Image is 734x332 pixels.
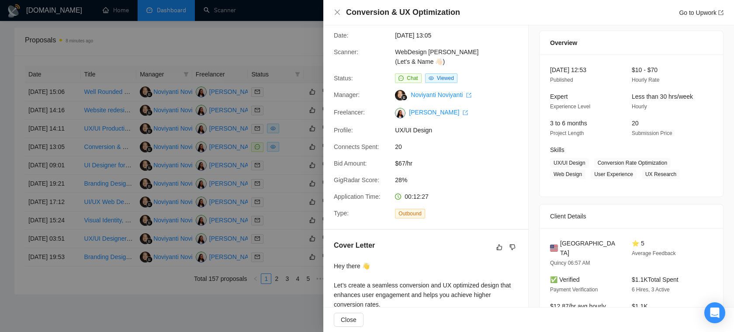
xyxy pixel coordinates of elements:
span: Scanner: [334,48,358,55]
span: Web Design [550,169,585,179]
span: Experience Level [550,104,590,110]
span: Hourly Rate [632,77,659,83]
span: ✅ Verified [550,276,580,283]
span: [GEOGRAPHIC_DATA] [560,239,618,258]
span: Viewed [437,75,454,81]
a: [PERSON_NAME] export [409,109,468,116]
span: UX/UI Design [550,158,589,168]
span: Date: [334,32,348,39]
button: Close [334,9,341,16]
span: Hourly [632,104,647,110]
span: Expert [550,93,568,100]
span: Close [341,315,357,325]
h4: Conversion & UX Optimization [346,7,460,18]
span: close [334,9,341,16]
span: Submission Price [632,130,672,136]
span: Outbound [395,209,425,218]
span: UX/UI Design [395,125,526,135]
span: GigRadar Score: [334,176,379,183]
span: Skills [550,146,564,153]
span: 6 Hires, 3 Active [632,287,670,293]
span: clock-circle [395,194,401,200]
span: $10 - $70 [632,66,658,73]
img: gigradar-bm.png [401,94,407,100]
span: UX Research [642,169,680,179]
span: Connects Spent: [334,143,379,150]
a: Go to Upworkexport [679,9,724,16]
button: dislike [507,242,518,252]
span: Published [550,77,573,83]
span: $1.1K [632,303,648,310]
span: dislike [509,244,516,251]
span: Profile: [334,127,353,134]
span: 20 [395,142,526,152]
a: WebDesign [PERSON_NAME] (Let's & Name 👋🏻) [395,48,478,65]
span: Application Time: [334,193,381,200]
span: ⭐ 5 [632,240,644,247]
span: Type: [334,210,349,217]
span: export [466,93,471,98]
h5: Cover Letter [334,240,375,251]
div: Open Intercom Messenger [704,302,725,323]
span: Average Feedback [632,250,676,256]
span: Freelancer: [334,109,365,116]
span: Conversion Rate Optimization [594,158,671,168]
span: Less than 30 hrs/week [632,93,693,100]
span: eye [429,76,434,81]
span: like [496,244,502,251]
span: Quincy 06:57 AM [550,260,590,266]
button: Close [334,313,364,327]
span: Project Length [550,130,584,136]
div: Client Details [550,204,713,228]
span: Payment Verification [550,287,598,293]
img: 🇺🇸 [550,243,558,253]
span: [DATE] 12:53 [550,66,586,73]
span: Chat [407,75,418,81]
span: User Experience [591,169,637,179]
span: 3 to 6 months [550,120,587,127]
span: export [463,110,468,115]
span: Status: [334,75,353,82]
span: $67/hr [395,159,526,168]
span: Manager: [334,91,360,98]
span: 00:12:27 [405,193,429,200]
span: export [718,10,724,15]
span: 28% [395,175,526,185]
button: like [494,242,505,252]
span: message [398,76,404,81]
span: $12.87/hr avg hourly rate paid [550,303,606,319]
a: Noviyanti Noviyanti export [411,91,471,98]
span: Overview [550,38,577,48]
span: [DATE] 13:05 [395,31,526,40]
span: 20 [632,120,639,127]
span: Bid Amount: [334,160,367,167]
img: c1E3OIJ_QazEI-FHhnL56HKm2o297MX1nGAwquIvHxLNpLDdNZ4XX36Fs4Zf1YPQ0X [395,108,405,118]
span: $1.1K Total Spent [632,276,679,283]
